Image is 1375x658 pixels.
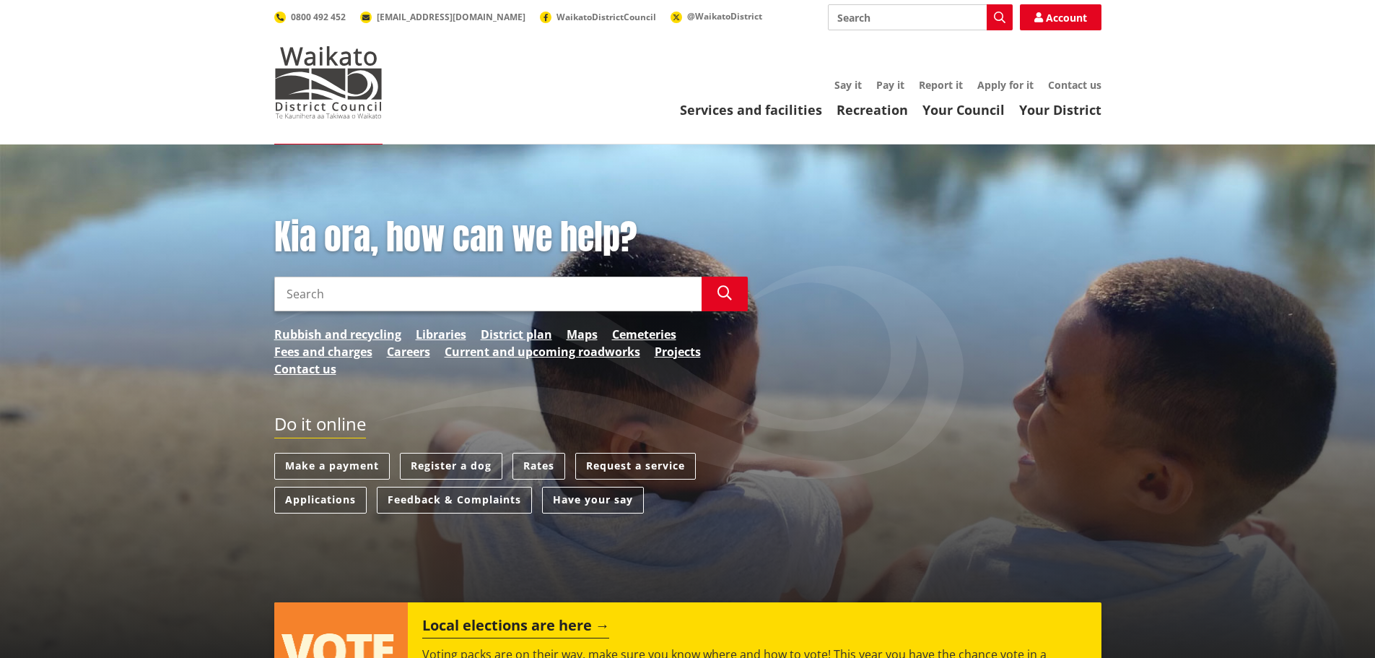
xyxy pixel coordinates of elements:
[575,453,696,480] a: Request a service
[377,487,532,514] a: Feedback & Complaints
[837,101,908,118] a: Recreation
[655,343,701,360] a: Projects
[274,11,346,23] a: 0800 492 452
[387,343,430,360] a: Careers
[400,453,502,480] a: Register a dog
[680,101,822,118] a: Services and facilities
[834,78,862,92] a: Say it
[377,11,525,23] span: [EMAIL_ADDRESS][DOMAIN_NAME]
[1019,101,1101,118] a: Your District
[512,453,565,480] a: Rates
[1048,78,1101,92] a: Contact us
[416,326,466,343] a: Libraries
[922,101,1005,118] a: Your Council
[612,326,676,343] a: Cemeteries
[481,326,552,343] a: District plan
[542,487,644,514] a: Have your say
[274,326,401,343] a: Rubbish and recycling
[556,11,656,23] span: WaikatoDistrictCouncil
[671,10,762,22] a: @WaikatoDistrict
[828,4,1013,30] input: Search input
[274,487,367,514] a: Applications
[274,277,702,311] input: Search input
[540,11,656,23] a: WaikatoDistrictCouncil
[919,78,963,92] a: Report it
[291,11,346,23] span: 0800 492 452
[977,78,1034,92] a: Apply for it
[274,414,366,439] h2: Do it online
[687,10,762,22] span: @WaikatoDistrict
[274,46,383,118] img: Waikato District Council - Te Kaunihera aa Takiwaa o Waikato
[445,343,640,360] a: Current and upcoming roadworks
[274,343,372,360] a: Fees and charges
[274,453,390,480] a: Make a payment
[422,617,609,638] h2: Local elections are here
[360,11,525,23] a: [EMAIL_ADDRESS][DOMAIN_NAME]
[274,217,748,259] h1: Kia ora, how can we help?
[274,360,336,378] a: Contact us
[876,78,904,92] a: Pay it
[567,326,598,343] a: Maps
[1020,4,1101,30] a: Account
